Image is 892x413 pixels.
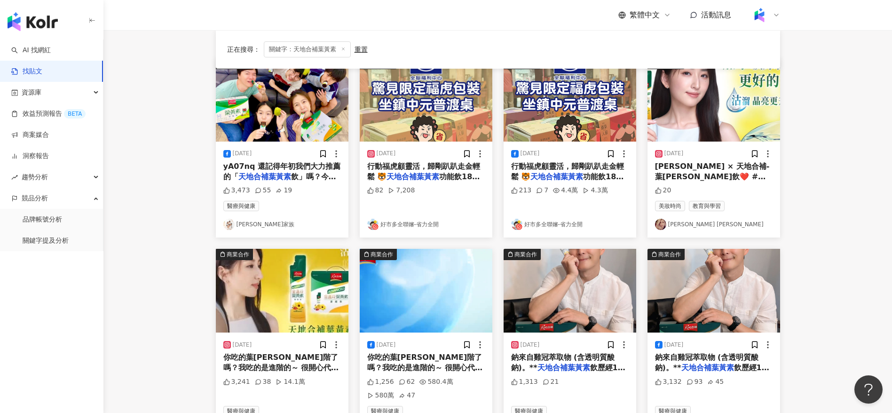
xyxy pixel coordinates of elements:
[255,186,271,195] div: 55
[504,58,636,142] button: 商業合作
[216,58,348,142] img: post-image
[504,249,636,333] button: 商業合作
[750,6,768,24] img: Kolr%20app%20icon%20%281%29.png
[367,353,483,372] span: 你吃的葉[PERSON_NAME]階了嗎？我吃的是進階的～ 很開心代言
[399,391,415,400] div: 47
[530,172,583,181] mark: 天地合補葉黃素
[536,186,548,195] div: 7
[11,46,51,55] a: searchAI 找網紅
[11,151,49,161] a: 洞察報告
[655,201,685,211] span: 美妝時尚
[419,377,453,387] div: 580.4萬
[223,219,235,230] img: KOL Avatar
[377,150,396,158] div: [DATE]
[583,186,608,195] div: 4.3萬
[521,341,540,349] div: [DATE]
[22,188,48,209] span: 競品分析
[655,377,682,387] div: 3,132
[355,46,368,53] div: 重置
[216,249,348,333] button: 商業合作
[511,219,522,230] img: KOL Avatar
[655,186,671,195] div: 20
[658,250,681,259] div: 商業合作
[371,250,393,259] div: 商業合作
[360,249,492,333] img: post-image
[276,377,305,387] div: 14.1萬
[233,150,252,158] div: [DATE]
[707,377,724,387] div: 45
[655,219,773,230] a: KOL Avatar[PERSON_NAME] [PERSON_NAME]
[377,341,396,349] div: [DATE]
[216,58,348,142] button: 商業合作
[11,109,86,119] a: 效益預測報告BETA
[22,82,41,103] span: 資源庫
[233,341,252,349] div: [DATE]
[664,150,684,158] div: [DATE]
[223,377,250,387] div: 3,241
[216,249,348,333] img: post-image
[664,341,684,349] div: [DATE]
[511,162,624,181] span: 行動福虎顧靈活，歸剛趴趴走金輕鬆 🐯
[223,219,341,230] a: KOL Avatar[PERSON_NAME]家族
[511,353,615,372] span: 鈉來自雞冠萃取物 (含透明質酸鈉)。**
[399,377,415,387] div: 62
[360,58,492,142] img: post-image
[223,186,250,195] div: 3,473
[630,10,660,20] span: 繁體中文
[367,186,384,195] div: 82
[511,219,629,230] a: KOL Avatar好市多全聯嬸-省力全開
[23,236,69,246] a: 關鍵字提及分析
[223,162,341,181] span: yA07nq 還記得年初我們大力推薦的「
[223,353,339,372] span: 你吃的葉[PERSON_NAME]階了嗎？我吃的是進階的～ 很開心代言
[504,249,636,333] img: post-image
[367,391,395,400] div: 580萬
[22,167,48,188] span: 趨勢分析
[689,201,725,211] span: 教育與學習
[227,46,260,53] span: 正在搜尋 ：
[514,250,537,259] div: 商業合作
[367,377,394,387] div: 1,256
[511,377,538,387] div: 1,313
[264,41,351,57] span: 關鍵字：天地合補葉黃素
[276,186,292,195] div: 19
[647,58,780,142] img: post-image
[223,172,336,191] span: 飲」嗎？今年中秋我們依然選
[255,377,271,387] div: 38
[360,58,492,142] button: 商業合作
[223,201,259,211] span: 醫療與健康
[367,219,485,230] a: KOL Avatar好市多全聯嬸-省力全開
[647,58,780,142] button: 商業合作
[511,186,532,195] div: 213
[647,249,780,333] img: post-image
[8,12,58,31] img: logo
[681,363,734,372] mark: 天地合補葉黃素
[655,353,759,372] span: 鈉來自雞冠萃取物 (含透明質酸鈉)。**
[11,130,49,140] a: 商案媒合
[23,215,62,224] a: 品牌帳號分析
[553,186,578,195] div: 4.4萬
[227,250,249,259] div: 商業合作
[238,172,291,181] mark: 天地合補葉黃素
[11,174,18,181] span: rise
[537,363,590,372] mark: 天地合補葉黃素
[543,377,559,387] div: 21
[388,186,415,195] div: 7,208
[854,375,883,404] iframe: Help Scout Beacon - Open
[521,150,540,158] div: [DATE]
[655,219,666,230] img: KOL Avatar
[504,58,636,142] img: post-image
[647,249,780,333] button: 商業合作
[11,67,42,76] a: 找貼文
[367,219,379,230] img: KOL Avatar
[367,162,480,181] span: 行動福虎顧靈活，歸剛趴趴走金輕鬆 🐯
[701,10,731,19] span: 活動訊息
[387,172,439,181] mark: 天地合補葉黃素
[687,377,703,387] div: 93
[360,249,492,333] button: 商業合作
